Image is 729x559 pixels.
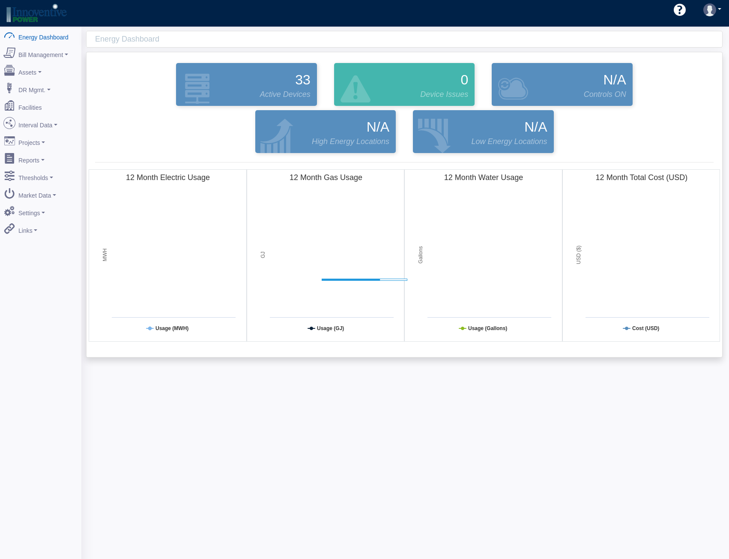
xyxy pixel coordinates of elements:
[420,89,468,100] span: Device Issues
[703,3,716,16] img: user-3.svg
[155,325,188,331] tspan: Usage (MWH)
[595,173,687,182] tspan: 12 Month Total Cost (USD)
[603,69,626,90] span: N/A
[95,31,722,47] div: Energy Dashboard
[418,246,424,264] tspan: Gallons
[444,173,523,182] tspan: 12 Month Water Usage
[632,325,659,331] tspan: Cost (USD)
[471,136,547,147] span: Low Energy Locations
[367,117,389,137] span: N/A
[584,89,626,100] span: Controls ON
[260,252,266,258] tspan: GJ
[295,69,311,90] span: 33
[102,249,108,261] tspan: MWH
[289,173,362,182] tspan: 12 Month Gas Usage
[260,89,311,100] span: Active Devices
[326,61,484,108] div: Devices that are active and configured but are in an error state.
[524,117,547,137] span: N/A
[126,173,210,182] tspan: 12 Month Electric Usage
[460,69,468,90] span: 0
[312,136,389,147] span: High Energy Locations
[468,325,507,331] tspan: Usage (Gallons)
[576,246,582,264] tspan: USD ($)
[317,325,344,331] tspan: Usage (GJ)
[167,61,326,108] div: Devices that are actively reporting data.
[174,63,319,106] a: 33 Active Devices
